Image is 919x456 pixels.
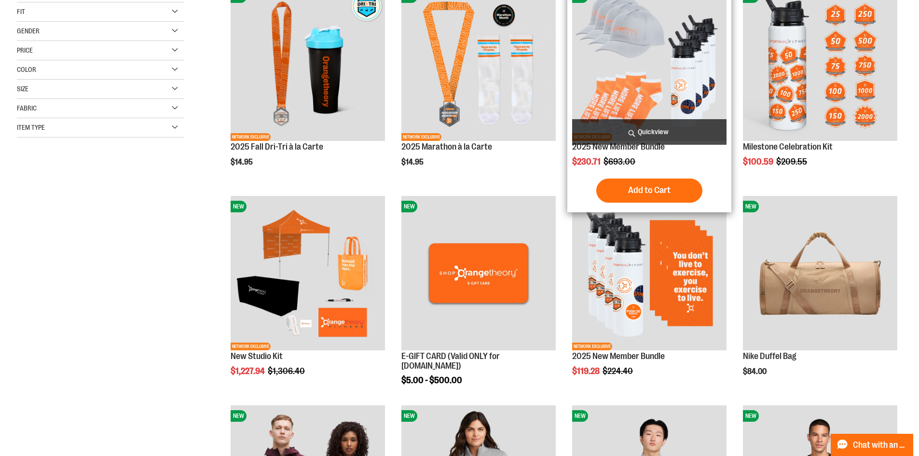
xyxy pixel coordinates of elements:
[572,351,665,361] a: 2025 New Member Bundle
[853,441,907,450] span: Chat with an Expert
[401,158,425,166] span: $14.95
[268,366,306,376] span: $1,306.40
[604,157,637,166] span: $693.00
[226,191,390,401] div: product
[572,119,727,145] a: Quickview
[572,142,665,152] a: 2025 New Member Bundle
[231,196,385,350] img: New Studio Kit
[743,196,897,352] a: Nike Duffel BagNEW
[743,351,796,361] a: Nike Duffel Bag
[572,157,602,166] span: $230.71
[401,351,500,371] a: E-GIFT CARD (Valid ONLY for [DOMAIN_NAME])
[401,201,417,212] span: NEW
[401,375,462,385] span: $5.00 - $500.00
[401,410,417,422] span: NEW
[567,191,731,401] div: product
[401,142,492,152] a: 2025 Marathon à la Carte
[17,46,33,54] span: Price
[17,66,36,73] span: Color
[743,157,775,166] span: $100.59
[603,366,634,376] span: $224.40
[231,142,323,152] a: 2025 Fall Dri-Tri à la Carte
[572,196,727,352] a: 2025 New Member BundleNEWNETWORK EXCLUSIVE
[401,196,556,350] img: E-GIFT CARD (Valid ONLY for ShopOrangetheory.com)
[831,434,914,456] button: Chat with an Expert
[776,157,809,166] span: $209.55
[743,367,768,376] span: $84.00
[231,196,385,352] a: New Studio KitNEWNETWORK EXCLUSIVE
[231,201,247,212] span: NEW
[572,196,727,350] img: 2025 New Member Bundle
[401,133,441,141] span: NETWORK EXCLUSIVE
[231,158,254,166] span: $14.95
[397,191,561,410] div: product
[596,179,702,203] button: Add to Cart
[738,191,902,401] div: product
[572,366,601,376] span: $119.28
[572,343,612,350] span: NETWORK EXCLUSIVE
[231,410,247,422] span: NEW
[231,351,283,361] a: New Studio Kit
[17,27,40,35] span: Gender
[17,124,45,131] span: Item Type
[743,196,897,350] img: Nike Duffel Bag
[231,133,271,141] span: NETWORK EXCLUSIVE
[743,201,759,212] span: NEW
[231,366,266,376] span: $1,227.94
[17,85,28,93] span: Size
[17,8,25,15] span: Fit
[17,104,37,112] span: Fabric
[628,185,671,195] span: Add to Cart
[743,410,759,422] span: NEW
[401,196,556,352] a: E-GIFT CARD (Valid ONLY for ShopOrangetheory.com)NEW
[572,410,588,422] span: NEW
[743,142,833,152] a: Milestone Celebration Kit
[231,343,271,350] span: NETWORK EXCLUSIVE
